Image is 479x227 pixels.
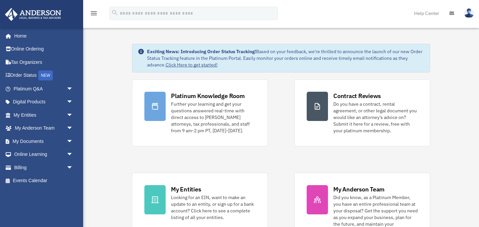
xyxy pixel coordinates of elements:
a: My Anderson Teamarrow_drop_down [5,122,83,135]
div: My Anderson Team [333,185,385,193]
a: Contract Reviews Do you have a contract, rental agreement, or other legal document you would like... [294,79,430,146]
a: Click Here to get started! [166,62,218,68]
span: arrow_drop_down [67,108,80,122]
div: My Entities [171,185,201,193]
div: Platinum Knowledge Room [171,92,245,100]
div: Further your learning and get your questions answered real-time with direct access to [PERSON_NAM... [171,101,255,134]
i: search [111,9,118,16]
span: arrow_drop_down [67,122,80,135]
a: menu [90,12,98,17]
img: Anderson Advisors Platinum Portal [3,8,63,21]
a: Events Calendar [5,174,83,187]
a: Home [5,29,80,43]
img: User Pic [464,8,474,18]
a: Online Learningarrow_drop_down [5,148,83,161]
div: Do you have a contract, rental agreement, or other legal document you would like an attorney's ad... [333,101,418,134]
span: arrow_drop_down [67,161,80,174]
div: NEW [38,70,53,80]
a: Billingarrow_drop_down [5,161,83,174]
div: Contract Reviews [333,92,381,100]
a: Tax Organizers [5,56,83,69]
span: arrow_drop_down [67,82,80,96]
div: Based on your feedback, we're thrilled to announce the launch of our new Order Status Tracking fe... [147,48,424,68]
a: Digital Productsarrow_drop_down [5,95,83,109]
a: Platinum Knowledge Room Further your learning and get your questions answered real-time with dire... [132,79,268,146]
strong: Exciting News: Introducing Order Status Tracking! [147,49,256,55]
span: arrow_drop_down [67,95,80,109]
a: My Entitiesarrow_drop_down [5,108,83,122]
span: arrow_drop_down [67,148,80,162]
div: Looking for an EIN, want to make an update to an entity, or sign up for a bank account? Click her... [171,194,255,221]
a: My Documentsarrow_drop_down [5,135,83,148]
a: Online Ordering [5,43,83,56]
i: menu [90,9,98,17]
a: Platinum Q&Aarrow_drop_down [5,82,83,95]
a: Order StatusNEW [5,69,83,82]
span: arrow_drop_down [67,135,80,148]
